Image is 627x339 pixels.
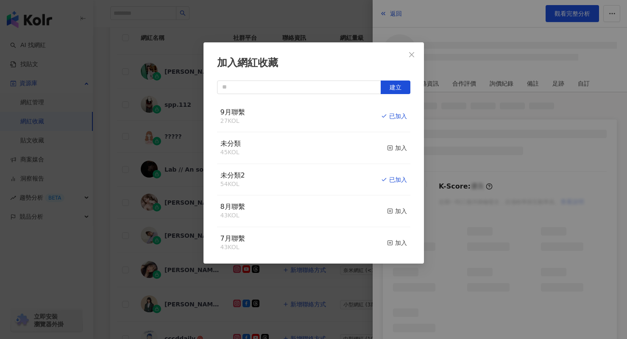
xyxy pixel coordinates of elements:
[387,238,407,247] div: 加入
[220,243,245,252] div: 43 KOL
[387,139,407,157] button: 加入
[381,175,407,184] div: 已加入
[381,81,410,94] button: 建立
[220,203,245,211] span: 8月聯繫
[220,140,241,147] a: 未分類
[220,211,245,220] div: 43 KOL
[220,108,245,116] span: 9月聯繫
[220,148,241,157] div: 45 KOL
[220,117,245,125] div: 27 KOL
[220,180,245,189] div: 54 KOL
[217,56,410,70] div: 加入網紅收藏
[220,234,245,242] span: 7月聯繫
[381,171,407,189] button: 已加入
[390,84,401,91] span: 建立
[381,108,407,125] button: 已加入
[220,172,245,179] a: 未分類2
[387,143,407,153] div: 加入
[220,171,245,179] span: 未分類2
[387,202,407,220] button: 加入
[387,234,407,252] button: 加入
[220,139,241,147] span: 未分類
[220,109,245,116] a: 9月聯繫
[220,235,245,242] a: 7月聯繫
[381,111,407,121] div: 已加入
[220,203,245,210] a: 8月聯繫
[408,51,415,58] span: close
[387,206,407,216] div: 加入
[403,46,420,63] button: Close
